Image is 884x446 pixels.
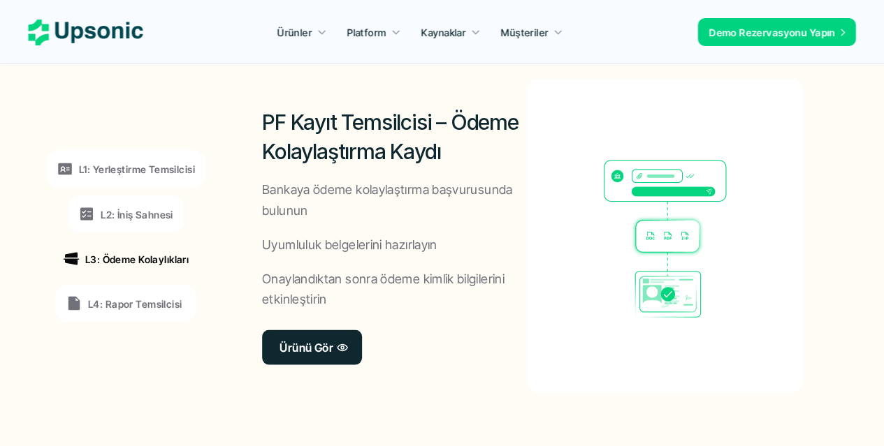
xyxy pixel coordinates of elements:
font: Uyumluluk belgelerini hazırlayın [262,237,437,251]
a: Ürünü Gör [262,329,362,364]
font: PF Kayıt Temsilcisi – Ödeme Kolaylaştırma Kaydı [262,110,523,164]
a: Demo Rezervasyonu Yapın [697,18,856,46]
font: Bankaya ödeme kolaylaştırma başvurusunda bulunun [262,182,516,217]
font: L2: İniş Sahnesi [101,208,173,220]
font: L1: Yerleştirme Temsilcisi [79,163,195,175]
a: Ürünler [269,20,335,45]
font: Ürünler [277,27,312,38]
font: Müşteriler [501,27,549,38]
font: L3: Ödeme Kolaylıkları [85,253,189,265]
font: Platform [347,27,386,38]
font: Ürünü Gör [280,340,333,354]
font: L4: Rapor Temsilcisi [88,297,182,309]
font: Demo Rezervasyonu Yapın [709,27,835,38]
font: Kaynaklar [421,27,466,38]
font: Onaylandıktan sonra ödeme kimlik bilgilerini etkinleştirin [262,271,507,306]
